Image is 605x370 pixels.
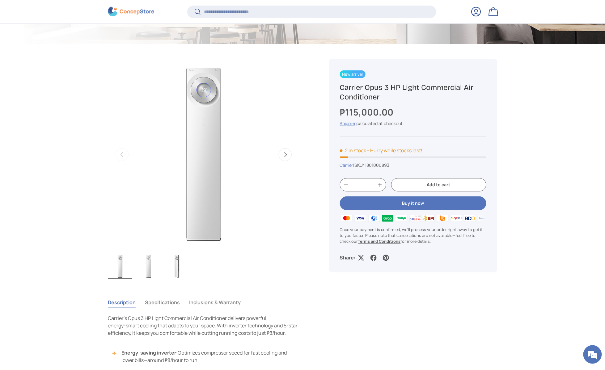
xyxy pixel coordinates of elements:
p: Share: [340,254,356,262]
span: SKU: [355,162,364,168]
button: Add to cart [391,178,486,191]
img: master [340,213,353,223]
strong: Energy‑saving inverter: [121,350,178,356]
img: metrobank [477,213,491,223]
a: Terms and Conditions [358,238,401,244]
img: gcash [367,213,381,223]
span: | [353,162,390,168]
button: Inclusions & Warranty [189,296,241,310]
textarea: Type your message and hit 'Enter' [3,169,118,190]
img: grabpay [381,213,395,223]
div: Minimize live chat window [101,3,116,18]
img: bpi [422,213,436,223]
img: bdo [463,213,477,223]
img: billease [408,213,422,223]
media-gallery: Gallery Viewer [108,59,299,281]
span: 2 in stock [340,147,366,154]
a: Shipping [340,120,357,126]
p: Once your payment is confirmed, we'll process your order right away to get it to you faster. Plea... [340,227,486,245]
img: visa [353,213,367,223]
span: New arrival [340,70,366,78]
span: We're online! [36,78,85,140]
img: ubp [436,213,449,223]
li: Optimizes compressor speed for fast cooling and lower bills—around ₱8/hour to run. [114,349,299,364]
button: Specifications [145,296,180,310]
p: Carrier’s Opus 3 HP Light Commercial Air Conditioner delivers powerful, energy‑smart cooling that... [108,315,299,344]
span: 1801000893 [365,162,390,168]
img: qrph [450,213,463,223]
img: Carrier Opus 3 HP Light Commercial Air Conditioner [137,254,161,279]
img: ConcepStore [108,7,154,16]
h1: Carrier Opus 3 HP Light Commercial Air Conditioner [340,83,486,102]
img: maya [395,213,408,223]
strong: ₱115,000.00 [340,106,395,118]
button: Description [108,296,136,310]
button: Buy it now [340,196,486,210]
p: - Hurry while stocks last! [367,147,423,154]
img: Carrier Opus 3 HP Light Commercial Air Conditioner [165,254,189,279]
a: Carrier [340,162,353,168]
img: https://concepstore.ph/products/carrier-opus-3-hp-light-commercial-air-conditioner [108,254,132,279]
div: Chat with us now [32,35,104,43]
div: calculated at checkout. [340,120,486,127]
